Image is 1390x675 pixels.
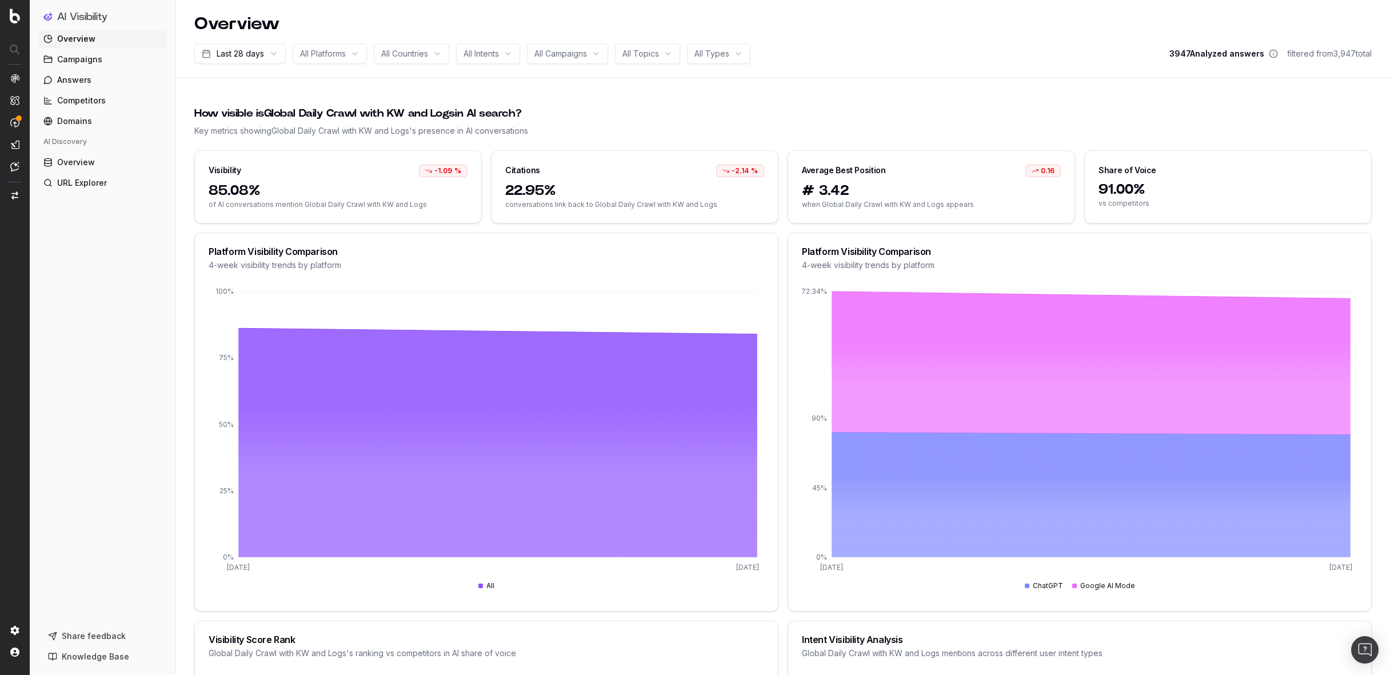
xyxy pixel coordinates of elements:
[534,48,587,59] span: All Campaigns
[1287,48,1372,59] span: filtered from 3,947 total
[10,626,19,635] img: Setting
[209,259,764,271] div: 4-week visibility trends by platform
[57,157,95,168] span: Overview
[43,9,162,25] button: AI Visibility
[194,125,1372,137] div: Key metrics showing Global Daily Crawl with KW and Logs 's presence in AI conversations
[227,563,250,572] tspan: [DATE]
[812,484,827,492] tspan: 45%
[300,48,346,59] span: All Platforms
[57,177,107,189] span: URL Explorer
[194,14,279,34] h1: Overview
[10,162,19,171] img: Assist
[10,95,19,105] img: Intelligence
[62,651,129,662] span: Knowledge Base
[1329,563,1352,572] tspan: [DATE]
[57,95,106,106] span: Competitors
[1099,165,1156,176] div: Share of Voice
[736,563,759,572] tspan: [DATE]
[209,182,468,200] span: 85.08%
[478,581,494,590] div: All
[209,165,241,176] div: Visibility
[751,166,758,175] span: %
[209,648,764,659] div: Global Daily Crawl with KW and Logs 's ranking vs competitors in AI share of voice
[209,247,764,256] div: Platform Visibility Comparison
[802,165,886,176] div: Average Best Position
[802,247,1357,256] div: Platform Visibility Comparison
[419,165,468,177] div: -1.09
[802,182,1061,200] span: # 3.42
[39,174,166,192] a: URL Explorer
[505,200,764,209] span: conversations link back to Global Daily Crawl with KW and Logs
[1169,48,1264,59] span: 3947 Analyzed answers
[10,9,20,23] img: Botify logo
[43,648,162,666] a: Knowledge Base
[820,563,843,572] tspan: [DATE]
[802,635,1357,644] div: Intent Visibility Analysis
[1351,636,1379,664] div: Open Intercom Messenger
[505,165,540,176] div: Citations
[39,153,166,171] a: Overview
[1099,199,1357,208] span: vs competitors
[802,200,1061,209] span: when Global Daily Crawl with KW and Logs appears
[10,648,19,657] img: My account
[215,287,234,295] tspan: 100%
[209,635,764,644] div: Visibility Score Rank
[57,74,91,86] span: Answers
[39,71,166,89] a: Answers
[223,553,234,561] tspan: 0%
[464,48,499,59] span: All Intents
[39,30,166,48] a: Overview
[10,118,19,127] img: Activation
[62,630,126,642] span: Share feedback
[816,553,827,561] tspan: 0%
[454,166,461,175] span: %
[802,259,1357,271] div: 4-week visibility trends by platform
[10,74,19,83] img: Analytics
[39,50,166,69] a: Campaigns
[57,11,107,23] h1: AI Visibility
[812,414,827,422] tspan: 90%
[381,48,428,59] span: All Countries
[219,420,234,429] tspan: 50%
[1025,581,1063,590] div: ChatGPT
[57,54,102,65] span: Campaigns
[57,115,92,127] span: Domains
[209,200,468,209] span: of AI conversations mention Global Daily Crawl with KW and Logs
[1099,181,1357,199] span: 91.00%
[622,48,659,59] span: All Topics
[1025,165,1061,177] div: 0.16
[802,648,1357,659] div: Global Daily Crawl with KW and Logs mentions across different user intent types
[11,191,18,199] img: Switch project
[1072,581,1135,590] div: Google AI Mode
[194,106,1372,122] div: How visible is Global Daily Crawl with KW and Logs in AI search?
[43,627,162,645] button: Share feedback
[219,353,234,362] tspan: 75%
[39,112,166,130] a: Domains
[505,182,764,200] span: 22.95%
[39,133,166,151] div: AI Discovery
[716,165,764,177] div: -2.14
[39,91,166,110] a: Competitors
[57,33,95,45] span: Overview
[10,140,19,149] img: Studio
[798,287,827,295] tspan: 172.34%
[219,486,234,495] tspan: 25%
